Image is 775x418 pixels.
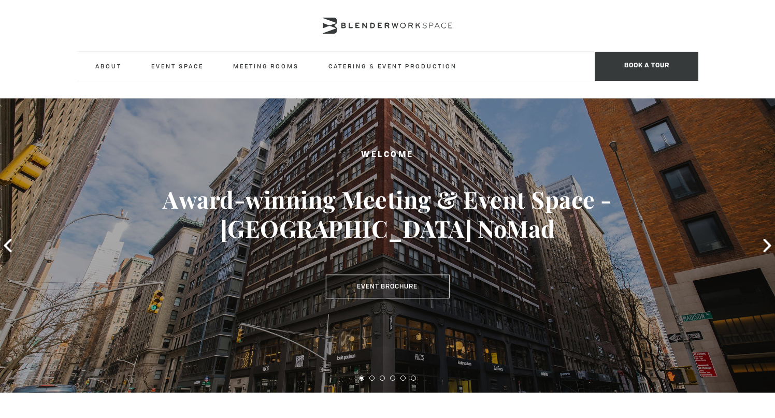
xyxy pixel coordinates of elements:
a: Meeting Rooms [225,52,307,80]
a: Event Space [143,52,212,80]
a: Catering & Event Production [320,52,465,80]
h2: Welcome [39,149,736,162]
span: Book a tour [595,52,698,81]
h3: Award-winning Meeting & Event Space - [GEOGRAPHIC_DATA] NoMad [39,185,736,243]
a: Event Brochure [325,275,449,298]
a: About [87,52,130,80]
iframe: Chat Widget [589,285,775,418]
